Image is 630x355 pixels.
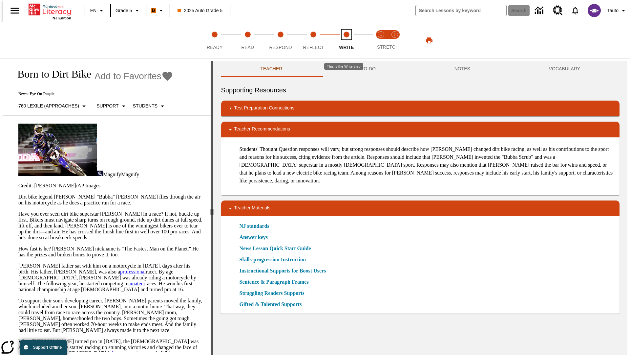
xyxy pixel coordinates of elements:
button: Scaffolds, Support [94,100,130,112]
button: Stretch Read step 1 of 2 [371,22,390,59]
div: Home [29,2,71,20]
button: Support Offline [20,340,67,355]
p: Dirt bike legend [PERSON_NAME] "Bubba" [PERSON_NAME] flies through the air on his motorcycle as h... [18,194,203,206]
span: NJ Edition [52,16,71,20]
p: Have you ever seen dirt bike superstar [PERSON_NAME] in a race? If not, buckle up first. Bikers m... [18,211,203,241]
img: Motocross racer James Stewart flies through the air on his dirt bike. [18,124,97,176]
a: NJ standards [240,222,273,230]
button: Add to Favorites - Born to Dirt Bike [94,70,173,82]
button: Select Lexile, 760 Lexile (Approaches) [16,100,91,112]
p: 760 Lexile (Approaches) [18,103,79,109]
text: 2 [394,33,395,36]
p: [PERSON_NAME] father sat with him on a motorcycle in [DATE], days after his birth. His father, [P... [18,263,203,293]
span: Respond [269,45,292,50]
span: Ready [207,45,222,50]
div: Teacher Materials [221,201,619,216]
a: Notifications [567,2,584,19]
div: activity [213,61,627,355]
input: search field [416,5,506,16]
span: Add to Favorites [94,71,161,82]
span: Grade 5 [115,7,132,14]
h1: Born to Dirt Bike [10,68,91,80]
span: Reflect [303,45,324,50]
h6: Supporting Resources [221,85,619,95]
a: News Lesson Quick Start Guide, Will open in new browser window or tab [240,245,311,252]
a: Sentence & Paragraph Frames, Will open in new browser window or tab [240,278,309,286]
a: Resource Center, Will open in new tab [549,2,567,19]
div: reading [3,61,211,352]
button: Grade: Grade 5, Select a grade [113,5,144,16]
div: Press Enter or Spacebar and then press right and left arrow keys to move the slider [211,61,213,355]
a: amateur [128,281,145,286]
p: Teacher Materials [234,204,271,212]
button: Stretch Respond step 2 of 2 [385,22,404,59]
p: How fast is he? [PERSON_NAME] nickname is "The Fastest Man on the Planet." He has the prizes and ... [18,246,203,258]
a: professional [120,269,146,274]
span: Tauto [607,7,619,14]
a: Instructional Supports for Boost Users, Will open in new browser window or tab [240,267,326,275]
button: VOCABULARY [510,61,619,77]
text: 1 [380,33,382,36]
p: Test Preparation Connections [234,105,295,112]
button: Read step 2 of 5 [228,22,266,59]
img: Magnify [97,171,103,176]
button: Language: EN, Select a language [87,5,108,16]
div: Instructional Panel Tabs [221,61,619,77]
button: Profile/Settings [605,5,630,16]
p: Teacher Recommendations [234,126,290,133]
div: This is the Write step [324,63,363,70]
span: EN [90,7,96,14]
button: Respond step 3 of 5 [262,22,300,59]
button: Boost Class color is orange. Change class color [148,5,168,16]
img: avatar image [588,4,601,17]
span: B [152,6,155,14]
span: STRETCH [377,44,399,50]
button: Print [419,35,440,46]
p: Students [133,103,157,109]
button: Teacher [221,61,322,77]
button: NOTES [415,61,510,77]
span: Read [241,45,254,50]
span: Support Offline [33,345,62,350]
button: Select Student [130,100,169,112]
a: Gifted & Talented Supports [240,300,306,308]
a: Answer keys, Will open in new browser window or tab [240,233,268,241]
p: News: Eye On People [10,91,173,96]
span: 2025 Auto Grade 5 [178,7,223,14]
button: Ready step 1 of 5 [196,22,234,59]
a: Struggling Readers Supports [240,289,308,297]
p: Students' Thought Question responses will vary, but strong responses should describe how [PERSON_... [240,145,614,185]
p: To support their son's developing career, [PERSON_NAME] parents moved the family, which included ... [18,298,203,333]
span: Write [339,45,354,50]
button: Open side menu [5,1,25,20]
button: Reflect step 4 of 5 [294,22,332,59]
div: Test Preparation Connections [221,101,619,116]
span: Magnify [103,172,121,177]
span: Magnify [121,172,139,177]
button: Select a new avatar [584,2,605,19]
div: Teacher Recommendations [221,122,619,137]
a: Data Center [531,2,549,20]
p: Support [96,103,118,109]
button: TO-DO [322,61,415,77]
a: Skills-progression Instruction, Will open in new browser window or tab [240,256,306,264]
button: Write step 5 of 5 [327,22,366,59]
p: Credit: [PERSON_NAME]/AP Images [18,183,203,189]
